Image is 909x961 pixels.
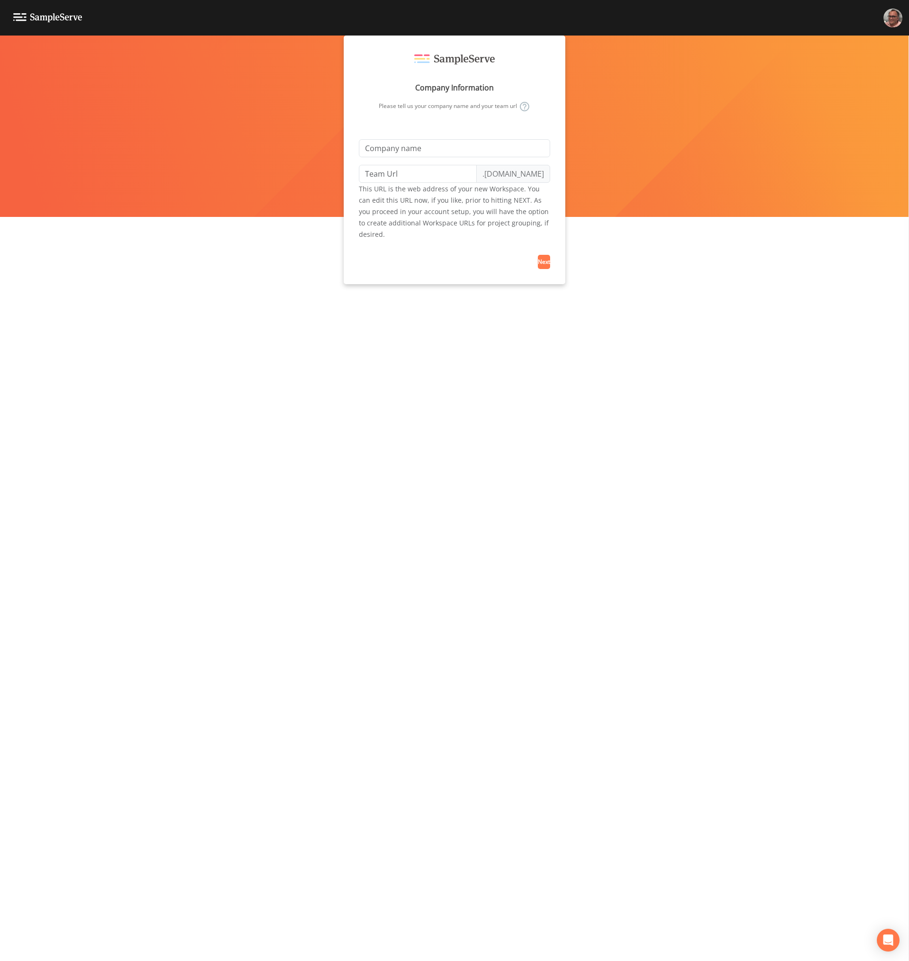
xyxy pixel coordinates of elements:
[13,13,82,22] img: logo
[359,139,550,157] input: Company name
[476,165,550,183] span: .[DOMAIN_NAME]
[359,165,477,183] input: Team Url
[359,184,549,239] small: This URL is the web address of your new Workspace. You can edit this URL now, if you like, prior ...
[877,929,900,952] div: Open Intercom Messenger
[883,9,902,27] img: e2d790fa78825a4bb76dcb6ab311d44c
[538,255,550,269] button: Next
[414,54,495,65] img: sample serve logo
[379,101,530,112] h3: Please tell us your company name and your team url
[415,84,494,91] h2: Company Information
[538,258,550,266] span: Next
